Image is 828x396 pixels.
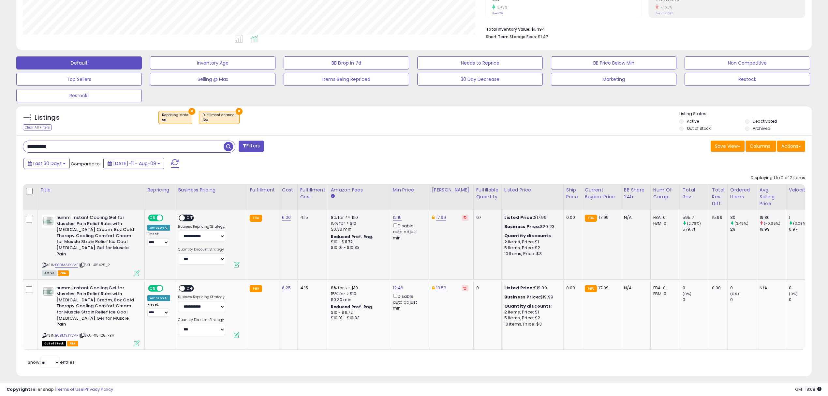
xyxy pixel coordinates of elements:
div: Current Buybox Price [585,187,618,200]
div: $0.30 min [331,297,385,303]
button: × [188,108,195,115]
span: [DATE]-11 - Aug-09 [113,160,156,167]
div: 0 [683,297,709,303]
a: 12.15 [393,214,402,221]
span: 17.99 [599,285,609,291]
div: Listed Price [504,187,561,193]
div: $19.99 [504,285,558,291]
div: FBA: 0 [653,215,675,221]
small: (0%) [730,291,739,297]
div: Disable auto adjust min [393,222,424,241]
div: Avg Selling Price [760,187,783,207]
div: 595.7 [683,215,709,221]
div: BB Share 24h. [624,187,648,200]
label: Active [687,118,699,124]
div: : [504,233,558,239]
div: Title [40,187,142,193]
b: Quantity discounts [504,233,551,239]
span: | SKU: 415425_2 [79,262,110,267]
div: 5 Items, Price: $2 [504,315,558,321]
b: numm. Instant Cooling Gel for Muscles, Pain Relief Rubs with [MEDICAL_DATA] Cream, 8oz Cold Thera... [56,215,136,259]
b: Listed Price: [504,285,534,291]
label: Out of Stock [687,126,711,131]
li: $1,494 [486,25,801,33]
button: Filters [239,141,264,152]
span: 17.99 [599,214,609,221]
div: 0 [476,285,496,291]
label: Quantity Discount Strategy: [178,318,225,322]
button: Restock1 [16,89,142,102]
div: Displaying 1 to 2 of 2 items [751,175,805,181]
div: ASIN: [42,285,140,346]
div: Fulfillment Cost [300,187,325,200]
div: Preset: [147,302,170,317]
span: ON [149,285,157,291]
a: 17.99 [436,214,446,221]
div: N/A [624,285,645,291]
div: [PERSON_NAME] [432,187,471,193]
div: 2 Items, Price: $1 [504,309,558,315]
div: 0 [789,285,815,291]
div: $10.01 - $10.83 [331,315,385,321]
div: $19.99 [504,294,558,300]
button: Restock [685,73,810,86]
div: Clear All Filters [23,124,52,130]
label: Business Repricing Strategy: [178,295,225,299]
div: 67 [476,215,496,221]
div: Ordered Items [730,187,754,200]
button: Actions [777,141,805,152]
small: -1.60% [658,5,672,10]
span: Fulfillment channel : [202,113,236,122]
div: 0 [730,297,757,303]
a: 6.00 [282,214,291,221]
button: 30 Day Decrease [417,73,543,86]
small: (-0.65%) [764,221,780,226]
button: BB Price Below Min [551,56,676,69]
div: Amazon AI [147,225,170,231]
div: Cost [282,187,295,193]
button: Inventory Age [150,56,275,69]
span: $1.47 [538,34,548,40]
b: Listed Price: [504,214,534,221]
div: 30 [730,215,757,221]
button: Columns [746,141,776,152]
span: OFF [162,215,173,221]
div: N/A [760,285,781,291]
div: FBM: 0 [653,291,675,297]
a: B0BM3JYVVP [55,333,78,338]
div: 8% for <= $10 [331,215,385,221]
small: (0%) [683,291,692,297]
div: fba [202,117,236,122]
div: 19.99 [760,226,786,232]
h5: Listings [35,113,60,122]
span: ON [149,215,157,221]
a: B0BM3JYVVP [55,262,78,268]
div: Disable auto adjust min [393,293,424,312]
a: 6.25 [282,285,291,291]
b: Business Price: [504,294,540,300]
div: 0 [730,285,757,291]
small: FBA [250,285,262,292]
div: seller snap | | [7,387,113,393]
label: Deactivated [753,118,777,124]
small: (3.45%) [734,221,748,226]
div: 8% for <= $10 [331,285,385,291]
div: 29 [730,226,757,232]
b: numm. Instant Cooling Gel for Muscles, Pain Relief Rubs with [MEDICAL_DATA] Cream, 8oz Cold Thera... [56,285,136,329]
div: 10 Items, Price: $3 [504,251,558,257]
button: Non Competitive [685,56,810,69]
small: (0%) [789,291,798,297]
span: OFF [185,215,196,221]
button: Selling @ Max [150,73,275,86]
div: 15% for > $10 [331,221,385,226]
span: | SKU: 415425_FBA [79,333,114,338]
div: 0.00 [566,215,577,221]
div: Fulfillable Quantity [476,187,499,200]
div: 2 Items, Price: $1 [504,239,558,245]
div: $10 - $11.72 [331,310,385,315]
div: FBA: 0 [653,285,675,291]
div: 10 Items, Price: $3 [504,321,558,327]
small: Amazon Fees. [331,193,335,199]
small: (2.76%) [687,221,701,226]
div: 0.97 [789,226,815,232]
